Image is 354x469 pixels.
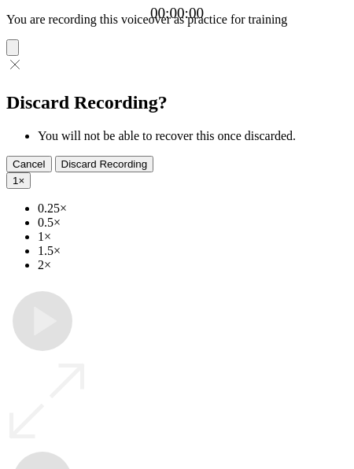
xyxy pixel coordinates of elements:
li: 0.25× [38,201,348,216]
button: 1× [6,172,31,189]
span: 1 [13,175,18,186]
li: 1.5× [38,244,348,258]
li: 1× [38,230,348,244]
a: 00:00:00 [150,5,204,22]
li: 2× [38,258,348,272]
button: Discard Recording [55,156,154,172]
p: You are recording this voiceover as practice for training [6,13,348,27]
li: 0.5× [38,216,348,230]
button: Cancel [6,156,52,172]
li: You will not be able to recover this once discarded. [38,129,348,143]
h2: Discard Recording? [6,92,348,113]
